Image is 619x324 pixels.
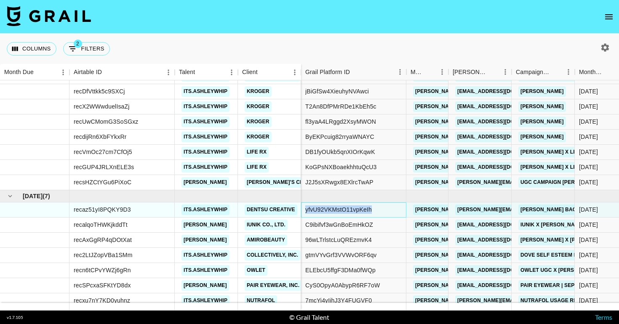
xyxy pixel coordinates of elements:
span: 2 [74,40,82,48]
a: [PERSON_NAME][EMAIL_ADDRESS][DOMAIN_NAME] [413,132,550,142]
div: Jul '25 [579,148,598,156]
a: [PERSON_NAME][EMAIL_ADDRESS][DOMAIN_NAME] [413,220,550,230]
div: gtmVYvGrf3VVWvORF6qv [305,251,376,259]
a: Dove Self Esteem Project [518,250,600,260]
div: Client [238,64,301,80]
a: [EMAIL_ADDRESS][DOMAIN_NAME] [455,101,550,112]
div: Manager [411,64,424,80]
div: v 1.7.105 [7,315,23,320]
a: [PERSON_NAME][EMAIL_ADDRESS][DOMAIN_NAME] [413,204,550,215]
div: Booker [448,64,512,80]
div: ELEbcU5ffgF3DMa0fWQp [305,266,376,274]
a: its.ashleywhip [181,117,229,127]
div: recxu7nY7KD0yuhnz [74,296,130,305]
a: Owlet UGC x [PERSON_NAME] [518,265,603,276]
a: [PERSON_NAME][EMAIL_ADDRESS][DOMAIN_NAME] [413,117,550,127]
div: recn6tCPvYWZj6gRn [74,266,131,274]
div: C9ibifvf3wGnBoEmHkOZ [305,220,373,229]
div: Aug '25 [579,296,598,305]
a: [PERSON_NAME] x Life RX [518,162,592,173]
a: [PERSON_NAME][EMAIL_ADDRESS][DOMAIN_NAME] [455,295,592,306]
a: Life RX [245,162,269,173]
a: its.ashleywhip [181,295,229,306]
div: Aug '25 [579,220,598,229]
a: [EMAIL_ADDRESS][DOMAIN_NAME] [455,220,550,230]
div: recdijRn6XbFYkxRr [74,133,126,141]
a: its.ashleywhip [181,86,229,97]
div: recGUP4JRLXnELE3s [74,163,134,171]
div: Manager [406,64,448,80]
a: its.ashleywhip [181,147,229,157]
a: [PERSON_NAME][EMAIL_ADDRESS][DOMAIN_NAME] [413,280,550,291]
div: Month Due [579,64,603,80]
a: its.ashleywhip [181,101,229,112]
div: Jul '25 [579,178,598,186]
a: [PERSON_NAME] [518,86,566,97]
a: [EMAIL_ADDRESS][DOMAIN_NAME] [455,235,550,245]
div: recalqoTHWKjkddTt [74,220,128,229]
a: [PERSON_NAME][EMAIL_ADDRESS][DOMAIN_NAME] [413,265,550,276]
button: Sort [550,66,562,78]
button: Sort [258,66,269,78]
a: [EMAIL_ADDRESS][DOMAIN_NAME] [455,147,550,157]
a: Nutrafol Usage Rights [518,295,592,306]
button: Menu [394,66,406,78]
a: its.ashleywhip [181,132,229,142]
a: its.ashleywhip [181,265,229,276]
button: Menu [562,66,575,78]
button: Sort [603,66,615,78]
div: Jul '25 [579,117,598,126]
div: DB1fyOUkb5qnXIOrKqwK [305,148,375,156]
a: [PERSON_NAME] [518,132,566,142]
a: [PERSON_NAME] [518,101,566,112]
a: [PERSON_NAME] x Life RX [518,147,592,157]
a: [EMAIL_ADDRESS][DOMAIN_NAME] [455,132,550,142]
a: Dentsu Creative [245,204,297,215]
div: 96wLTrlstcLuQREzmvK4 [305,236,372,244]
div: jBiGfSw4XieuhyNVAwci [305,87,369,96]
a: [PERSON_NAME] Back To School [518,204,614,215]
div: Aug '25 [579,281,598,289]
div: Talent [175,64,238,80]
a: [PERSON_NAME][EMAIL_ADDRESS][DOMAIN_NAME] [413,101,550,112]
a: its.ashleywhip [181,204,229,215]
div: ByEKPcuig82rryaWNAYC [305,133,374,141]
div: fl3yaA4LRggd2XsyMWON [305,117,376,126]
button: Select columns [7,42,56,56]
a: Kroger [245,132,272,142]
div: Jul '25 [579,133,598,141]
button: Sort [487,66,499,78]
div: CyS0OpyA0AbypR6RF7oW [305,281,380,289]
button: Sort [350,66,362,78]
div: recVmOc27cm7CfOj5 [74,148,132,156]
img: Grail Talent [7,6,91,26]
div: Aug '25 [579,205,598,214]
a: [PERSON_NAME][EMAIL_ADDRESS][DOMAIN_NAME] [413,295,550,306]
a: [PERSON_NAME][EMAIL_ADDRESS][DOMAIN_NAME] [413,147,550,157]
div: Grail Platform ID [305,64,350,80]
div: Month Due [4,64,34,80]
div: Airtable ID [69,64,175,80]
span: [DATE] [23,192,43,200]
div: Aug '25 [579,236,598,244]
a: [PERSON_NAME] [181,280,229,291]
div: Campaign (Type) [512,64,575,80]
div: 7mcYi4yIihJ3Y4FUGVF0 [305,296,372,305]
div: J2J5sXRwgx8EXlrcTwAP [305,178,374,186]
div: recsHZCtYGu6PiXoC [74,178,131,186]
div: KoGPsNXBoaekhhtuQcU3 [305,163,377,171]
div: rec2LtJZopVBa1SMm [74,251,133,259]
div: yfvU92VKMstO11vpKeIh [305,205,372,214]
div: Campaign (Type) [516,64,550,80]
div: © Grail Talent [289,313,329,321]
a: [PERSON_NAME] [518,117,566,127]
div: recAxGgRP4qDOtXat [74,236,132,244]
div: Jul '25 [579,163,598,171]
div: Talent [179,64,195,80]
button: Menu [162,66,175,79]
a: amirobeauty [245,235,287,245]
button: Sort [34,66,45,78]
div: Aug '25 [579,266,598,274]
a: [PERSON_NAME]'s Choice [245,177,318,188]
div: recSPcxaSFKtYD8dx [74,281,131,289]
